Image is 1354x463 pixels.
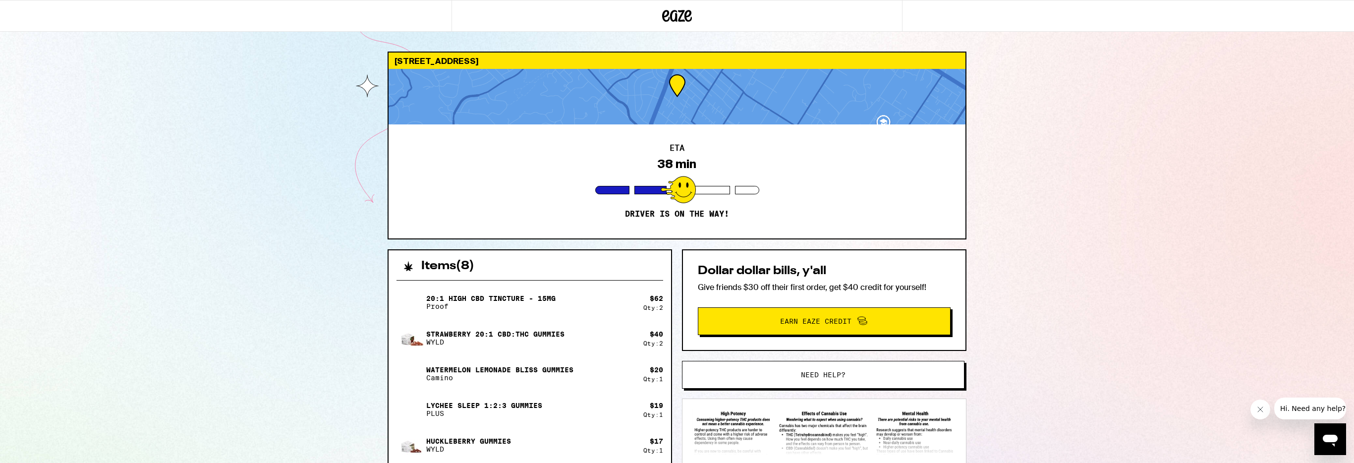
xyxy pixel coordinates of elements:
[396,360,424,388] img: Watermelon Lemonade Bliss Gummies
[643,304,663,311] div: Qty: 2
[650,330,663,338] div: $ 40
[426,402,542,409] p: Lychee SLEEP 1:2:3 Gummies
[643,376,663,382] div: Qty: 1
[670,144,684,152] h2: ETA
[396,324,424,352] img: Strawberry 20:1 CBD:THC Gummies
[426,437,511,445] p: Huckleberry Gummies
[426,374,573,382] p: Camino
[396,289,424,316] img: 20:1 High CBD Tincture - 15mg
[426,409,542,417] p: PLUS
[426,302,556,310] p: Proof
[396,396,424,423] img: Lychee SLEEP 1:2:3 Gummies
[650,402,663,409] div: $ 19
[396,431,424,459] img: Huckleberry Gummies
[389,53,965,69] div: [STREET_ADDRESS]
[426,445,511,453] p: WYLD
[698,265,951,277] h2: Dollar dollar bills, y'all
[643,411,663,418] div: Qty: 1
[421,260,474,272] h2: Items ( 8 )
[643,447,663,454] div: Qty: 1
[426,294,556,302] p: 20:1 High CBD Tincture - 15mg
[650,294,663,302] div: $ 62
[426,330,564,338] p: Strawberry 20:1 CBD:THC Gummies
[426,338,564,346] p: WYLD
[643,340,663,347] div: Qty: 2
[801,371,846,378] span: Need help?
[658,157,696,171] div: 38 min
[625,209,729,219] p: Driver is on the way!
[1274,398,1346,419] iframe: Message from company
[650,366,663,374] div: $ 20
[780,318,851,325] span: Earn Eaze Credit
[426,366,573,374] p: Watermelon Lemonade Bliss Gummies
[698,307,951,335] button: Earn Eaze Credit
[682,361,964,389] button: Need help?
[650,437,663,445] div: $ 17
[692,409,956,455] img: SB 540 Brochure preview
[698,282,951,292] p: Give friends $30 off their first order, get $40 credit for yourself!
[1250,400,1270,419] iframe: Close message
[1314,423,1346,455] iframe: Button to launch messaging window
